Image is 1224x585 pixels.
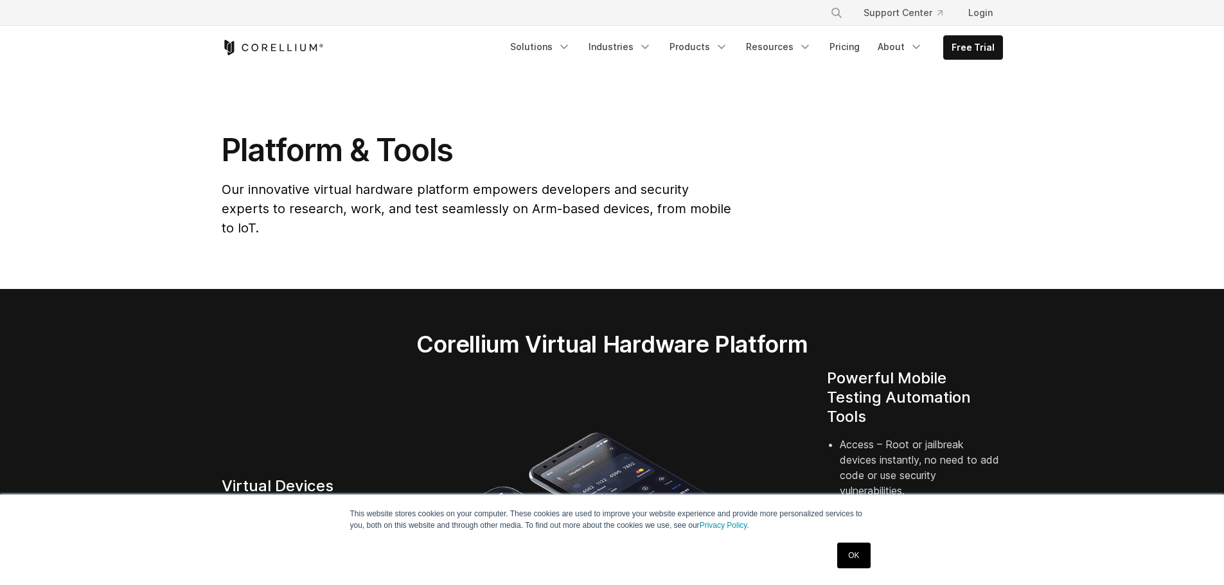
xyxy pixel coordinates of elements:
[825,1,848,24] button: Search
[870,35,930,58] a: About
[944,36,1002,59] a: Free Trial
[958,1,1003,24] a: Login
[815,1,1003,24] div: Navigation Menu
[822,35,867,58] a: Pricing
[222,40,324,55] a: Corellium Home
[222,131,734,170] h1: Platform & Tools
[738,35,819,58] a: Resources
[581,35,659,58] a: Industries
[840,437,1003,514] li: Access – Root or jailbreak devices instantly, no need to add code or use security vulnerabilities.
[700,521,749,530] a: Privacy Policy.
[827,369,1003,426] h4: Powerful Mobile Testing Automation Tools
[356,330,868,358] h2: Corellium Virtual Hardware Platform
[837,543,870,568] a: OK
[502,35,578,58] a: Solutions
[502,35,1003,60] div: Navigation Menu
[222,476,398,496] h4: Virtual Devices
[222,182,731,236] span: Our innovative virtual hardware platform empowers developers and security experts to research, wo...
[662,35,736,58] a: Products
[853,1,953,24] a: Support Center
[350,508,874,531] p: This website stores cookies on your computer. These cookies are used to improve your website expe...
